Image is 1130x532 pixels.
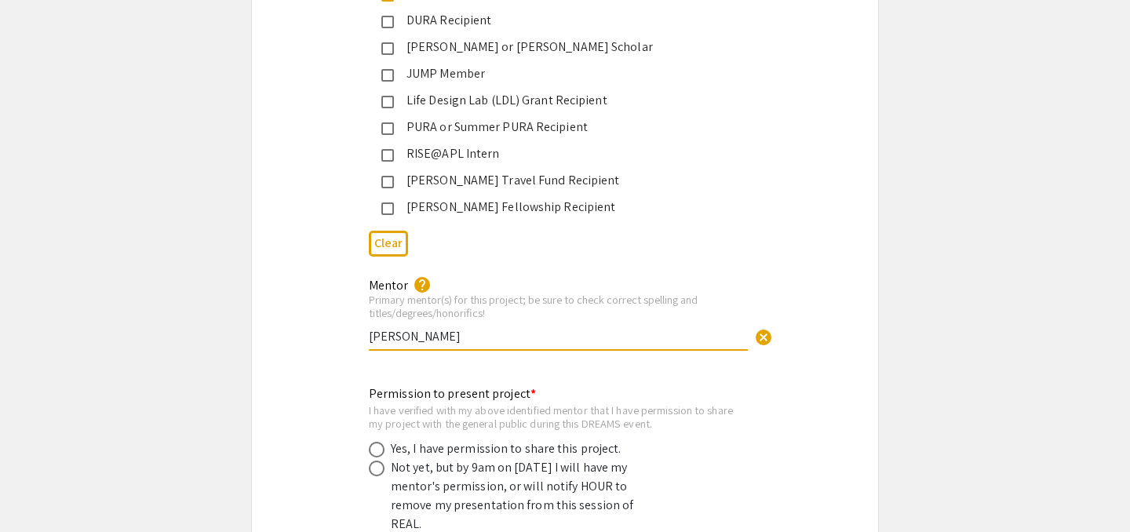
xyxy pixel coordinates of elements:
mat-icon: help [413,275,432,294]
div: PURA or Summer PURA Recipient [394,118,724,137]
div: Yes, I have permission to share this project. [391,439,621,458]
div: [PERSON_NAME] or [PERSON_NAME] Scholar [394,38,724,56]
div: Primary mentor(s) for this project; be sure to check correct spelling and titles/degrees/honorifics! [369,293,748,320]
iframe: Chat [12,461,67,520]
div: Life Design Lab (LDL) Grant Recipient [394,91,724,110]
span: cancel [754,328,773,347]
div: RISE@APL Intern [394,144,724,163]
mat-label: Permission to present project [369,385,536,402]
div: [PERSON_NAME] Travel Fund Recipient [394,171,724,190]
button: Clear [369,231,408,257]
div: JUMP Member [394,64,724,83]
div: DURA Recipient [394,11,724,30]
div: [PERSON_NAME] Fellowship Recipient [394,198,724,217]
button: Clear [748,320,779,352]
input: Type Here [369,328,748,344]
mat-label: Mentor [369,277,408,293]
div: I have verified with my above identified mentor that I have permission to share my project with t... [369,403,736,431]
